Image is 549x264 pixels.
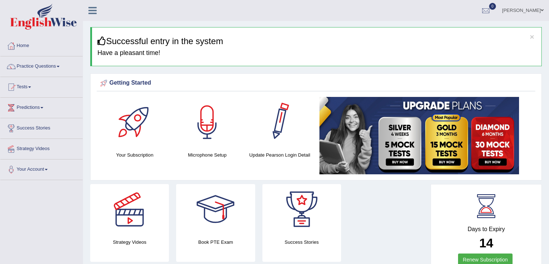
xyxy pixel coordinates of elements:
[0,36,83,54] a: Home
[97,37,536,46] h3: Successful entry in the system
[247,151,313,159] h4: Update Pearson Login Detail
[319,97,519,174] img: small5.jpg
[90,238,169,246] h4: Strategy Videos
[0,56,83,74] a: Practice Questions
[0,98,83,116] a: Predictions
[439,226,533,233] h4: Days to Expiry
[0,139,83,157] a: Strategy Videos
[262,238,341,246] h4: Success Stories
[0,77,83,95] a: Tests
[489,3,496,10] span: 0
[479,236,493,250] b: 14
[175,151,240,159] h4: Microphone Setup
[102,151,167,159] h4: Your Subscription
[530,33,534,41] button: ×
[97,50,536,57] h4: Have a pleasant time!
[0,159,83,178] a: Your Account
[176,238,255,246] h4: Book PTE Exam
[0,118,83,136] a: Success Stories
[99,78,533,89] div: Getting Started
